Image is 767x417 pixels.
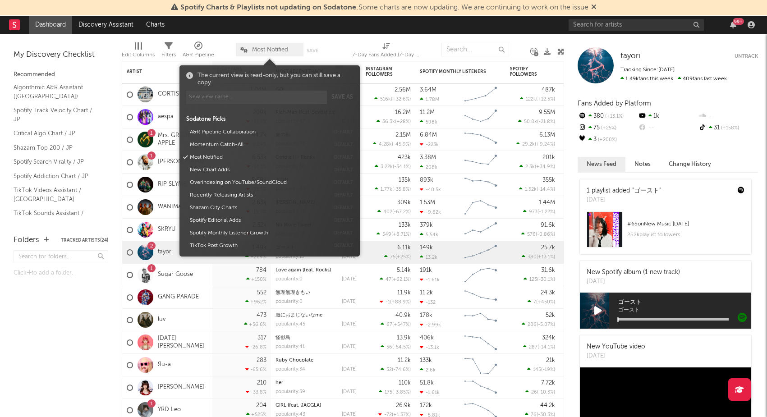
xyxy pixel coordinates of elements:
div: ( ) [525,389,555,395]
span: -14.4 % [538,187,554,192]
svg: Chart title [460,241,501,264]
div: popularity: 41 [276,344,305,349]
span: Dismiss [591,4,597,11]
div: ( ) [519,164,555,170]
div: [DATE] [342,254,357,259]
div: ( ) [524,276,555,282]
div: ( ) [527,367,555,372]
button: Untrack [735,52,758,61]
div: 31 [698,122,758,134]
span: +25 % [397,255,409,260]
a: GANG PARADE [158,293,199,301]
svg: Chart title [460,331,501,354]
span: -35.8 % [394,187,409,192]
div: 1.53M [420,200,435,206]
a: Critical Algo Chart / JP [14,128,99,138]
span: -1 [386,300,390,305]
div: 91.6k [541,222,555,228]
button: 99+ [730,21,736,28]
div: -26.8 % [245,344,266,350]
button: Overindexing on YouTube/SoundCloud [187,176,330,189]
a: WANIMA [158,203,182,211]
svg: Chart title [460,286,501,309]
div: 52k [546,312,555,318]
span: 50.8k [524,119,537,124]
span: -67.2 % [394,210,409,215]
div: 1.44M [539,200,555,206]
div: Love again (feat. Rocks) [276,268,357,273]
span: 67 [386,322,392,327]
a: TikTok Sounds Assistant / [GEOGRAPHIC_DATA] [14,208,99,227]
div: Instagram Followers [366,66,397,77]
button: TikTok Post Growth [187,239,330,252]
div: ( ) [380,276,411,282]
a: Sugar Goose [158,271,193,279]
span: 7 [533,300,536,305]
div: 110k [399,380,411,386]
button: Momentum Catch-All [187,138,330,151]
div: +150 % [246,276,266,282]
div: 784 [256,267,266,273]
div: Artist [127,69,194,74]
div: 406k [420,335,434,341]
div: 3.64M [420,87,436,93]
a: luv [158,316,165,324]
svg: Chart title [460,376,501,399]
span: 287 [529,345,537,350]
div: 1k [638,110,698,122]
div: 21k [546,357,555,363]
span: 206 [528,322,537,327]
span: +12.5 % [537,97,554,102]
div: -1.61k [420,277,440,283]
div: ( ) [373,141,411,147]
div: 怪獣島 [276,335,357,340]
a: GIRL (feat. JAGGLA) [276,403,321,408]
a: 怪獣島 [276,335,290,340]
div: popularity: 34 [276,367,305,372]
div: # 65 on New Music [DATE] [627,219,744,229]
div: 7-Day Fans Added (7-Day Fans Added) [352,38,420,64]
div: 423k [398,155,411,160]
span: +62.1 % [393,277,409,282]
div: A&R Pipeline [183,50,214,60]
svg: Chart title [460,264,501,286]
div: 6.11k [397,245,411,251]
span: : Some charts are now updating. We are continuing to work on the issue [180,4,588,11]
div: A&R Pipeline [183,38,214,64]
button: default [334,206,353,210]
div: 5.14k [397,267,411,273]
span: -21.8 % [538,119,554,124]
button: default [334,155,353,160]
div: My Discovery Checklist [14,50,108,60]
div: Edit Columns [122,50,155,60]
div: ( ) [377,209,411,215]
div: 309k [397,200,411,206]
div: 3 [578,134,638,146]
input: New view name... [186,91,327,104]
div: her [276,380,357,385]
div: ( ) [381,344,411,350]
span: 32 [386,367,392,372]
span: 29.2k [522,142,535,147]
div: 178k [420,312,432,318]
button: default [334,130,353,134]
div: 191k [420,267,432,273]
button: New Chart Adds [187,164,330,176]
span: 576 [527,232,536,237]
svg: Chart title [460,83,501,106]
span: 47 [386,277,391,282]
div: ( ) [519,186,555,192]
span: +547 % [394,322,409,327]
button: Spotify Monthly Listener Growth [187,227,330,239]
a: Discovery Assistant [72,16,140,34]
span: -45.9 % [393,142,409,147]
span: ゴースト [618,308,751,313]
div: 2.6k [420,367,436,373]
a: tayori [620,52,640,61]
div: -9.82k [420,209,441,215]
div: ( ) [522,254,555,260]
div: Spotify Followers [510,66,542,77]
div: ( ) [374,96,411,102]
div: [DATE] [342,367,357,372]
span: +200 % [597,137,617,142]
